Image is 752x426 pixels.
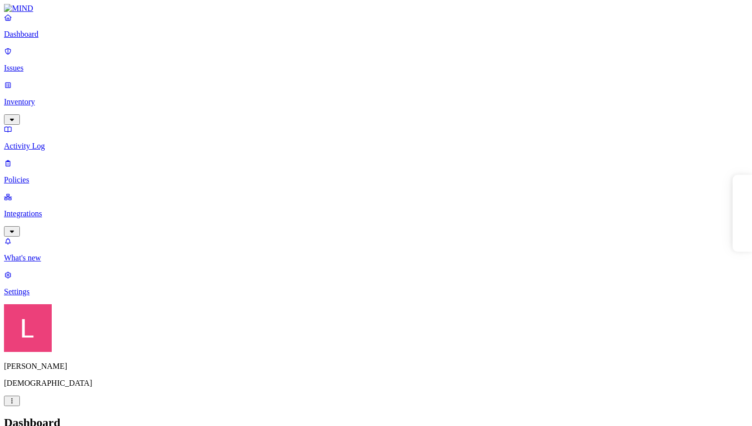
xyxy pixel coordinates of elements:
p: Activity Log [4,142,748,151]
p: [DEMOGRAPHIC_DATA] [4,379,748,388]
p: Inventory [4,97,748,106]
p: Dashboard [4,30,748,39]
a: Integrations [4,192,748,235]
p: Policies [4,175,748,184]
a: Activity Log [4,125,748,151]
a: MIND [4,4,748,13]
p: Issues [4,64,748,73]
img: Landen Brown [4,304,52,352]
p: [PERSON_NAME] [4,362,748,371]
a: What's new [4,237,748,262]
img: MIND [4,4,33,13]
a: Inventory [4,81,748,123]
p: What's new [4,254,748,262]
a: Dashboard [4,13,748,39]
p: Settings [4,287,748,296]
a: Settings [4,270,748,296]
a: Issues [4,47,748,73]
p: Integrations [4,209,748,218]
a: Policies [4,159,748,184]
